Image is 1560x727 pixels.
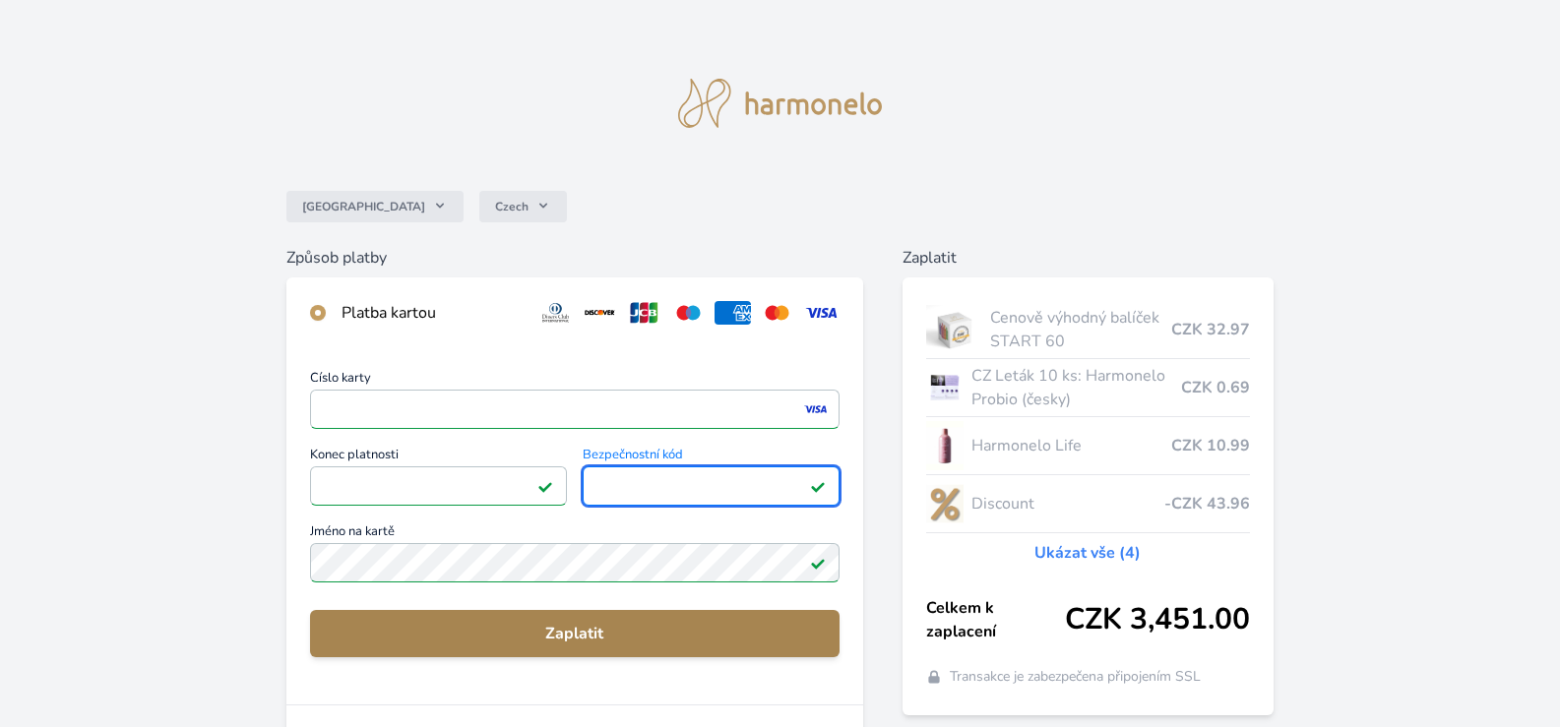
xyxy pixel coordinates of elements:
img: logo.svg [678,79,883,128]
span: Konec platnosti [310,449,567,466]
span: CZK 0.69 [1181,376,1250,399]
button: [GEOGRAPHIC_DATA] [286,191,464,222]
iframe: Iframe pro datum vypršení platnosti [319,472,558,500]
img: mc.svg [759,301,795,325]
img: diners.svg [537,301,574,325]
button: Zaplatit [310,610,840,657]
img: Platné pole [810,478,826,494]
span: CZK 10.99 [1171,434,1250,457]
a: Ukázat vše (4) [1034,541,1141,565]
img: discount-lo.png [926,479,964,528]
img: amex.svg [715,301,751,325]
img: CLEAN_LIFE_se_stinem_x-lo.jpg [926,421,964,470]
img: visa [802,400,829,418]
img: start.jpg [926,305,982,354]
iframe: Iframe pro číslo karty [319,395,831,423]
span: CZK 3,451.00 [1065,602,1250,637]
span: Celkem k zaplacení [926,596,1065,643]
img: Platné pole [810,555,826,571]
span: CZ Leták 10 ks: Harmonelo Probio (česky) [971,364,1181,411]
div: Platba kartou [342,301,523,325]
img: jcb.svg [626,301,662,325]
img: maestro.svg [670,301,707,325]
span: Cenově výhodný balíček START 60 [990,306,1172,353]
span: Jméno na kartě [310,525,840,543]
span: -CZK 43.96 [1164,492,1250,515]
span: CZK 32.97 [1171,318,1250,341]
h6: Zaplatit [903,246,1274,270]
span: Discount [971,492,1164,515]
img: Platné pole [537,478,553,494]
span: Harmonelo Life [971,434,1171,457]
button: Czech [479,191,567,222]
img: LETAK_HARMONELO_PROBIO-lo.png [926,363,964,412]
iframe: Iframe pro bezpečnostní kód [592,472,831,500]
span: Bezpečnostní kód [583,449,840,466]
span: Transakce je zabezpečena připojením SSL [950,667,1201,687]
h6: Způsob platby [286,246,863,270]
span: [GEOGRAPHIC_DATA] [302,199,425,214]
img: visa.svg [803,301,840,325]
span: Zaplatit [326,622,824,645]
img: discover.svg [582,301,618,325]
span: Czech [495,199,529,214]
input: Jméno na kartěPlatné pole [310,543,840,582]
span: Číslo karty [310,372,840,390]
